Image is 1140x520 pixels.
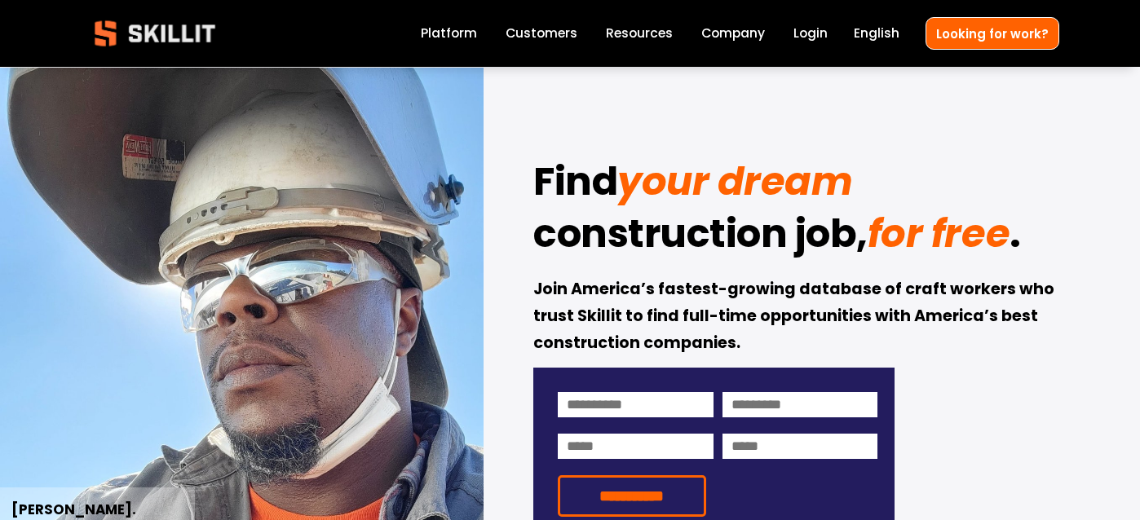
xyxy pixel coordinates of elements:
img: Skillit [81,9,229,58]
span: Resources [606,24,673,42]
a: folder dropdown [606,23,673,45]
div: language picker [854,23,899,45]
strong: Find [533,152,617,218]
em: your dream [617,154,852,209]
a: Login [793,23,828,45]
a: Platform [421,23,477,45]
a: Company [701,23,765,45]
strong: construction job, [533,204,868,271]
em: for free [868,206,1010,261]
strong: . [1010,204,1021,271]
strong: Join America’s fastest-growing database of craft workers who trust Skillit to find full-time oppo... [533,277,1058,357]
a: Customers [506,23,577,45]
span: English [854,24,899,42]
a: Looking for work? [926,17,1059,49]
